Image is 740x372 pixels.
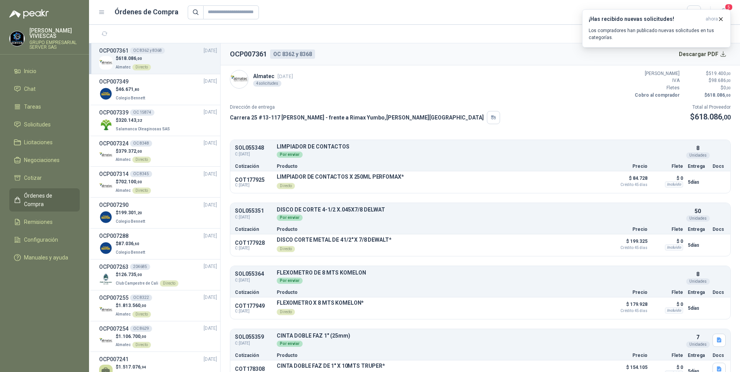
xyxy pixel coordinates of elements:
span: 87.036 [118,241,139,246]
span: 126.735 [118,272,142,277]
a: Negociaciones [9,153,80,167]
span: 618.086 [695,112,731,121]
img: Company Logo [99,56,113,70]
p: $ [116,363,179,371]
span: Configuración [24,235,58,244]
p: $ [116,148,151,155]
span: Licitaciones [24,138,53,147]
p: GRUPO EMPRESARIAL SERVER SAS [29,40,80,49]
span: ,00 [725,93,731,97]
span: 379.372 [118,148,142,154]
h3: ¡Has recibido nuevas solicitudes! [589,16,702,22]
img: Company Logo [99,241,113,255]
div: Unidades [686,341,710,348]
p: $ [116,86,147,93]
span: [DATE] [204,78,217,85]
p: 50 [695,207,701,215]
p: Docs [713,227,726,232]
span: [DATE] [204,325,217,332]
span: 320.143 [118,118,142,123]
p: Precio [609,164,647,169]
p: SOL055348 [235,145,272,151]
p: $ [116,271,178,278]
a: Inicio [9,64,80,78]
h3: OCP007263 [99,263,128,271]
span: ,00 [136,273,142,277]
p: $ 0 [652,300,683,309]
p: Total al Proveedor [690,104,731,111]
p: $ [684,92,731,99]
div: OC 8322 [130,295,152,301]
div: OC 8362 y 8368 [130,48,165,54]
span: 618.086 [707,92,731,98]
p: COT177925 [235,177,272,183]
p: SOL055359 [235,334,272,340]
span: [DATE] [204,109,217,116]
span: ,32 [136,118,142,123]
h3: OCP007339 [99,108,128,117]
p: $ 84.728 [609,174,647,187]
span: [DATE] [204,263,217,270]
img: Company Logo [10,31,24,46]
p: CINTA DOBLE FAZ 1" (25mm) [277,333,683,339]
p: $ 179.928 [609,300,647,313]
span: [DATE] [204,140,217,147]
p: Precio [609,290,647,295]
p: Docs [713,353,726,358]
div: Directo [132,188,151,194]
p: FLEXOMETRO X 8 MTS KOMELON* [277,300,364,306]
p: Los compradores han publicado nuevas solicitudes en tus categorías. [589,27,724,41]
p: CINTA DOBLE FAZ DE 1" X 10MTS TRUPER* [277,363,385,369]
p: Flete [652,290,683,295]
span: 1.106.700 [118,334,146,339]
span: Órdenes de Compra [24,191,72,208]
span: Almatec [116,188,131,193]
span: Colegio Bennett [116,219,145,224]
button: Descargar PDF [675,46,731,62]
p: COT178308 [235,366,272,372]
span: 702.100 [118,179,142,184]
button: ¡Has recibido nuevas solicitudes!ahora Los compradores han publicado nuevas solicitudes en tus ca... [582,9,731,48]
img: Company Logo [99,179,113,193]
span: C: [DATE] [235,214,272,220]
div: Incluido [665,244,683,251]
span: [DATE] [204,294,217,301]
div: Por enviar [277,278,303,284]
p: $ [116,302,151,309]
p: DISCO CORTE METAL DE 41/2" X 7/8 DEWALT* [277,237,391,243]
a: Chat [9,82,80,96]
p: Flete [652,164,683,169]
span: C: [DATE] [235,183,272,188]
span: Inicio [24,67,36,75]
p: $ 199.325 [609,237,647,250]
span: C: [DATE] [235,151,272,157]
p: Flete [652,227,683,232]
div: OC 8629 [130,326,152,332]
span: [DATE] [204,356,217,363]
a: Tareas [9,99,80,114]
p: COT177949 [235,303,272,309]
h3: OCP007255 [99,294,128,302]
div: Unidades [686,215,710,222]
a: OCP007288[DATE] Company Logo$87.036,60Colegio Bennett [99,232,217,256]
h3: OCP007241 [99,355,128,363]
p: $ 0 [652,363,683,372]
span: C: [DATE] [235,340,272,346]
p: $ [116,209,147,217]
a: Licitaciones [9,135,80,150]
span: [DATE] [204,171,217,178]
p: Carrera 25 #13-117 [PERSON_NAME] - frente a Rimax Yumbo , [PERSON_NAME][GEOGRAPHIC_DATA] [230,113,484,122]
p: Entrega [688,164,708,169]
span: [DATE] [204,201,217,209]
p: Cotización [235,353,272,358]
span: [DATE] [204,232,217,240]
div: Directo [277,246,295,252]
p: $ [116,117,171,124]
p: Entrega [688,227,708,232]
p: FLEXOMETRO DE 8 MTS KOMELON [277,270,683,276]
div: Directo [277,309,295,315]
p: Producto [277,164,604,169]
div: Por enviar [277,341,303,347]
span: Crédito 45 días [609,183,647,187]
span: 46.671 [118,87,139,92]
